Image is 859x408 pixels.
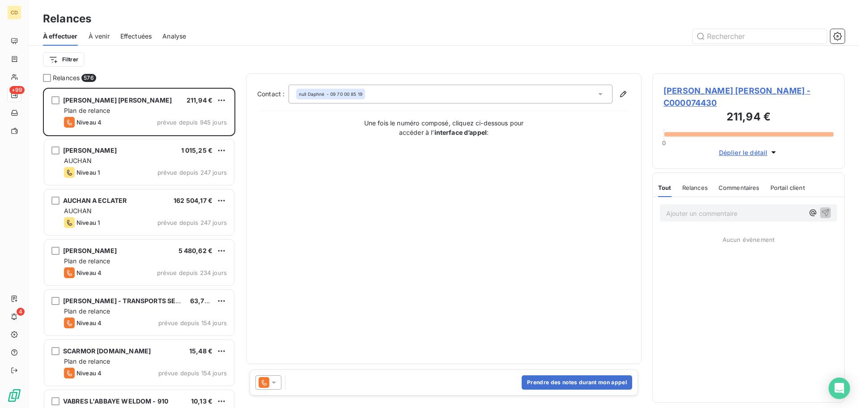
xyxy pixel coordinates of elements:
[157,269,227,276] span: prévue depuis 234 jours
[181,146,213,154] span: 1 015,25 €
[157,119,227,126] span: prévue depuis 945 jours
[120,32,152,41] span: Effectuées
[43,32,78,41] span: À effectuer
[174,197,213,204] span: 162 504,17 €
[191,397,213,405] span: 10,13 €
[64,207,92,215] span: AUCHAN
[716,147,781,158] button: Déplier le détail
[64,257,110,265] span: Plan de relance
[719,148,768,157] span: Déplier le détail
[157,219,227,226] span: prévue depuis 247 jours
[63,247,117,254] span: [PERSON_NAME]
[63,347,151,355] span: SCARMOR [DOMAIN_NAME]
[43,52,84,67] button: Filtrer
[770,184,805,191] span: Portail client
[63,146,117,154] span: [PERSON_NAME]
[43,11,91,27] h3: Relances
[64,307,110,315] span: Plan de relance
[257,90,289,99] label: Contact :
[189,347,213,355] span: 15,48 €
[682,184,708,191] span: Relances
[53,73,80,82] span: Relances
[81,74,96,82] span: 576
[179,247,213,254] span: 5 480,62 €
[719,184,760,191] span: Commentaires
[64,357,110,365] span: Plan de relance
[158,369,227,377] span: prévue depuis 154 jours
[7,388,21,403] img: Logo LeanPay
[17,308,25,316] span: 4
[77,219,100,226] span: Niveau 1
[434,129,487,136] strong: interface d’appel
[662,139,666,146] span: 0
[43,88,235,408] div: grid
[63,297,193,305] span: [PERSON_NAME] - TRANSPORTS SELLIER
[77,119,102,126] span: Niveau 4
[77,369,102,377] span: Niveau 4
[63,397,168,405] span: VABRES L'ABBAYE WELDOM - 910
[77,319,102,326] span: Niveau 4
[723,236,774,243] span: Aucun évènement
[190,297,214,305] span: 63,72 €
[77,169,100,176] span: Niveau 1
[63,197,127,204] span: AUCHAN A ECLATER
[299,91,325,97] span: null Daphné
[7,5,21,20] div: CD
[77,269,102,276] span: Niveau 4
[89,32,110,41] span: À venir
[354,118,533,137] p: Une fois le numéro composé, cliquez ci-dessous pour accéder à l’ :
[162,32,186,41] span: Analyse
[299,91,362,97] div: - 09 70 00 85 19
[693,29,827,43] input: Rechercher
[663,109,833,127] h3: 211,94 €
[64,157,92,164] span: AUCHAN
[658,184,672,191] span: Tout
[157,169,227,176] span: prévue depuis 247 jours
[9,86,25,94] span: +99
[158,319,227,326] span: prévue depuis 154 jours
[64,107,110,114] span: Plan de relance
[7,88,21,102] a: +99
[663,85,833,109] span: [PERSON_NAME] [PERSON_NAME] - C000074430
[187,96,213,104] span: 211,94 €
[829,378,850,399] div: Open Intercom Messenger
[522,375,632,390] button: Prendre des notes durant mon appel
[63,96,172,104] span: [PERSON_NAME] [PERSON_NAME]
